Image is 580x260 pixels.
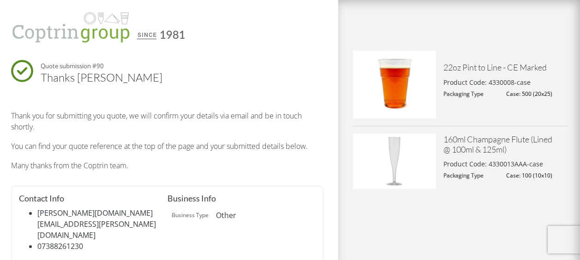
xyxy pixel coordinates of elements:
[37,241,167,252] li: 07388261230
[443,91,496,97] dt: Packaging Type
[353,134,436,189] img: 4330013AAA-Champagne-Flute-400x267.png
[41,71,162,84] h1: Thanks [PERSON_NAME]
[167,208,212,223] td: Business Type
[11,160,323,171] p: Many thanks from the Coptrin team.
[443,77,531,87] p: Product Code: 4330008-case
[41,62,104,70] small: Quote submission #90
[506,91,569,97] dd: Case: 500 (20x25)
[11,110,323,132] p: Thank you for submitting you quote, we will confirm your details via email and be in touch shortly.
[443,134,552,154] a: 160ml Champagne Flute (Lined @ 100ml & 125ml)
[506,172,569,179] dd: Case: 100 (10x10)
[212,208,240,223] td: Other
[353,51,436,118] img: IMG_5412-400x327.jpg
[11,6,196,49] img: Coptrin Group
[443,159,543,169] p: Product Code: 4330013AAA-case
[11,141,323,152] p: You can find your quote reference at the top of the page and your submitted details below.
[443,172,496,179] dt: Packaging Type
[443,62,547,72] a: 22oz Pint to Line - CE Marked
[19,194,167,204] h4: Contact Info
[37,207,167,241] li: [PERSON_NAME][DOMAIN_NAME][EMAIL_ADDRESS][PERSON_NAME][DOMAIN_NAME]
[167,194,316,204] h4: Business Info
